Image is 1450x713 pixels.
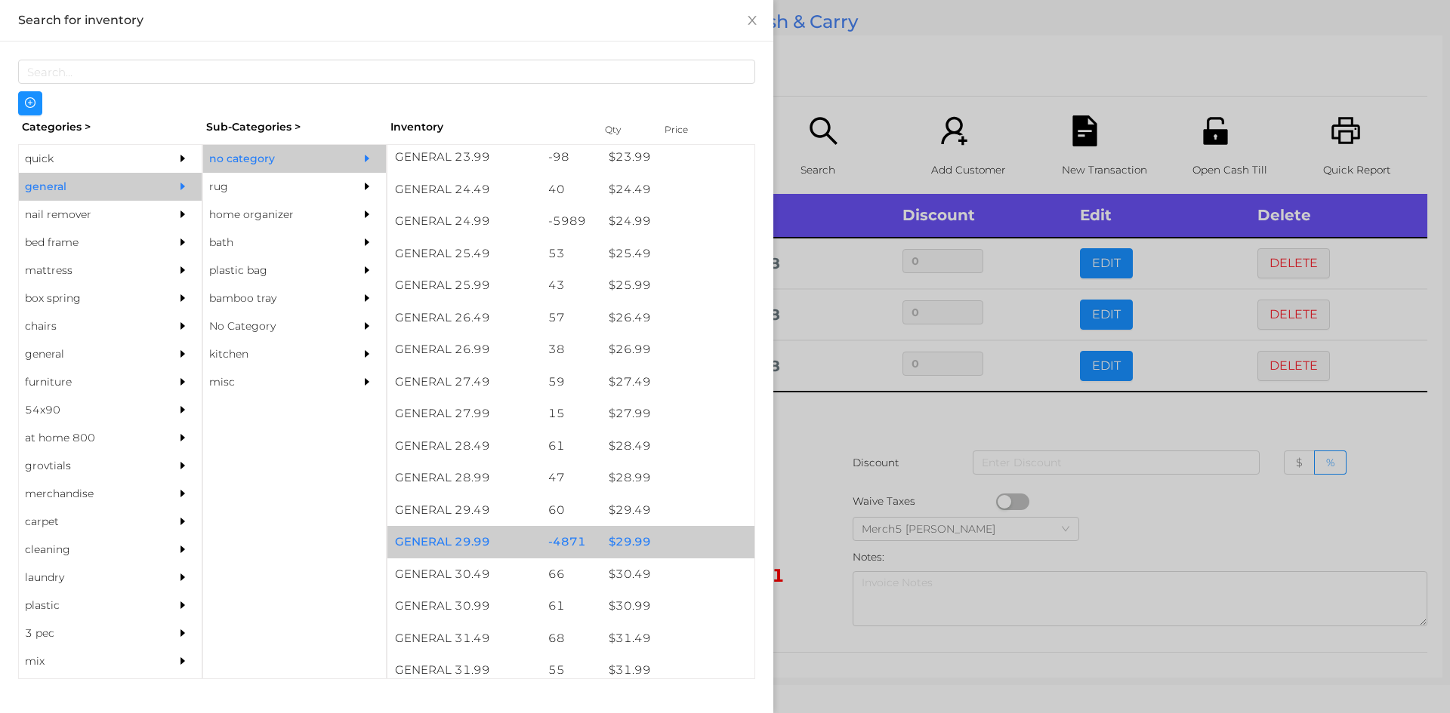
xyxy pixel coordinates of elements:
[541,238,602,270] div: 53
[177,376,188,387] i: icon: caret-right
[362,209,372,220] i: icon: caret-right
[203,368,341,396] div: misc
[177,432,188,443] i: icon: caret-right
[387,302,541,334] div: GENERAL 26.49
[601,333,754,366] div: $ 26.99
[19,229,156,257] div: bed frame
[541,654,602,687] div: 55
[19,145,156,173] div: quick
[203,284,341,312] div: bamboo tray
[601,622,754,655] div: $ 31.49
[203,340,341,368] div: kitchen
[541,174,602,206] div: 40
[18,115,202,139] div: Categories >
[203,173,341,201] div: rug
[387,430,541,463] div: GENERAL 28.49
[601,494,754,527] div: $ 29.49
[19,619,156,647] div: 3 pec
[601,238,754,270] div: $ 25.49
[601,654,754,687] div: $ 31.99
[541,398,602,430] div: 15
[19,368,156,396] div: furniture
[202,115,387,139] div: Sub-Categories >
[601,430,754,463] div: $ 28.49
[601,590,754,622] div: $ 30.99
[362,376,372,387] i: icon: caret-right
[387,590,541,622] div: GENERAL 30.99
[19,396,156,424] div: 54x90
[387,558,541,591] div: GENERAL 30.49
[387,205,541,238] div: GENERAL 24.99
[203,257,341,284] div: plastic bag
[601,398,754,430] div: $ 27.99
[601,119,646,140] div: Qty
[541,141,602,174] div: -98
[19,284,156,312] div: box spring
[362,293,372,303] i: icon: caret-right
[541,558,602,591] div: 66
[19,592,156,619] div: plastic
[19,675,156,703] div: appliances
[601,462,754,494] div: $ 28.99
[19,536,156,564] div: cleaning
[541,494,602,527] div: 60
[18,60,755,84] input: Search...
[362,265,372,275] i: icon: caret-right
[177,488,188,499] i: icon: caret-right
[541,333,602,366] div: 38
[177,237,188,247] i: icon: caret-right
[387,141,541,174] div: GENERAL 23.99
[541,430,602,463] div: 61
[177,460,188,471] i: icon: caret-right
[177,181,188,192] i: icon: caret-right
[601,141,754,174] div: $ 23.99
[387,269,541,302] div: GENERAL 25.99
[601,558,754,591] div: $ 30.49
[19,340,156,368] div: general
[177,404,188,415] i: icon: caret-right
[387,494,541,527] div: GENERAL 29.49
[19,452,156,480] div: grovtials
[203,145,341,173] div: no category
[601,366,754,398] div: $ 27.49
[387,366,541,398] div: GENERAL 27.49
[177,349,188,359] i: icon: caret-right
[601,269,754,302] div: $ 25.99
[541,462,602,494] div: 47
[541,205,602,238] div: -5989
[601,302,754,334] div: $ 26.49
[177,153,188,164] i: icon: caret-right
[387,238,541,270] div: GENERAL 25.49
[19,480,156,508] div: merchandise
[19,564,156,592] div: laundry
[541,366,602,398] div: 59
[177,516,188,527] i: icon: caret-right
[387,398,541,430] div: GENERAL 27.99
[19,201,156,229] div: nail remover
[601,205,754,238] div: $ 24.99
[541,269,602,302] div: 43
[601,174,754,206] div: $ 24.49
[203,201,341,229] div: home organizer
[19,647,156,675] div: mix
[19,173,156,201] div: general
[177,293,188,303] i: icon: caret-right
[177,209,188,220] i: icon: caret-right
[19,312,156,340] div: chairs
[203,229,341,257] div: bath
[387,526,541,558] div: GENERAL 29.99
[362,237,372,247] i: icon: caret-right
[19,424,156,452] div: at home 800
[387,462,541,494] div: GENERAL 28.99
[661,119,721,140] div: Price
[19,508,156,536] div: carpet
[387,174,541,206] div: GENERAL 24.49
[18,91,42,115] button: icon: plus-circle
[177,572,188,582] i: icon: caret-right
[541,302,602,334] div: 57
[362,153,372,164] i: icon: caret-right
[362,349,372,359] i: icon: caret-right
[541,622,602,655] div: 68
[177,600,188,610] i: icon: caret-right
[177,544,188,555] i: icon: caret-right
